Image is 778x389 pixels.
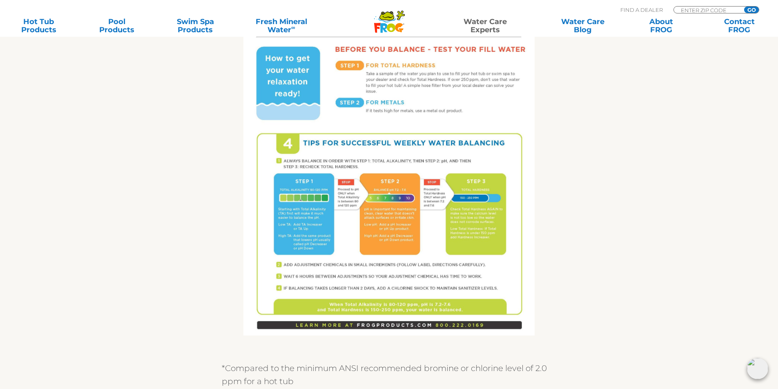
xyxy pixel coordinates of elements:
[552,18,613,34] a: Water CareBlog
[87,18,147,34] a: PoolProducts
[8,18,69,34] a: Hot TubProducts
[680,7,735,13] input: Zip Code Form
[620,6,663,13] p: Find A Dealer
[747,358,768,379] img: openIcon
[709,18,770,34] a: ContactFROG
[222,362,557,388] p: *Compared to the minimum ANSI recommended bromine or chlorine level of 2.0 ppm for a hot tub
[291,24,295,31] sup: ∞
[436,18,535,34] a: Water CareExperts
[744,7,759,13] input: GO
[243,18,319,34] a: Fresh MineralWater∞
[631,18,691,34] a: AboutFROG
[165,18,226,34] a: Swim SpaProducts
